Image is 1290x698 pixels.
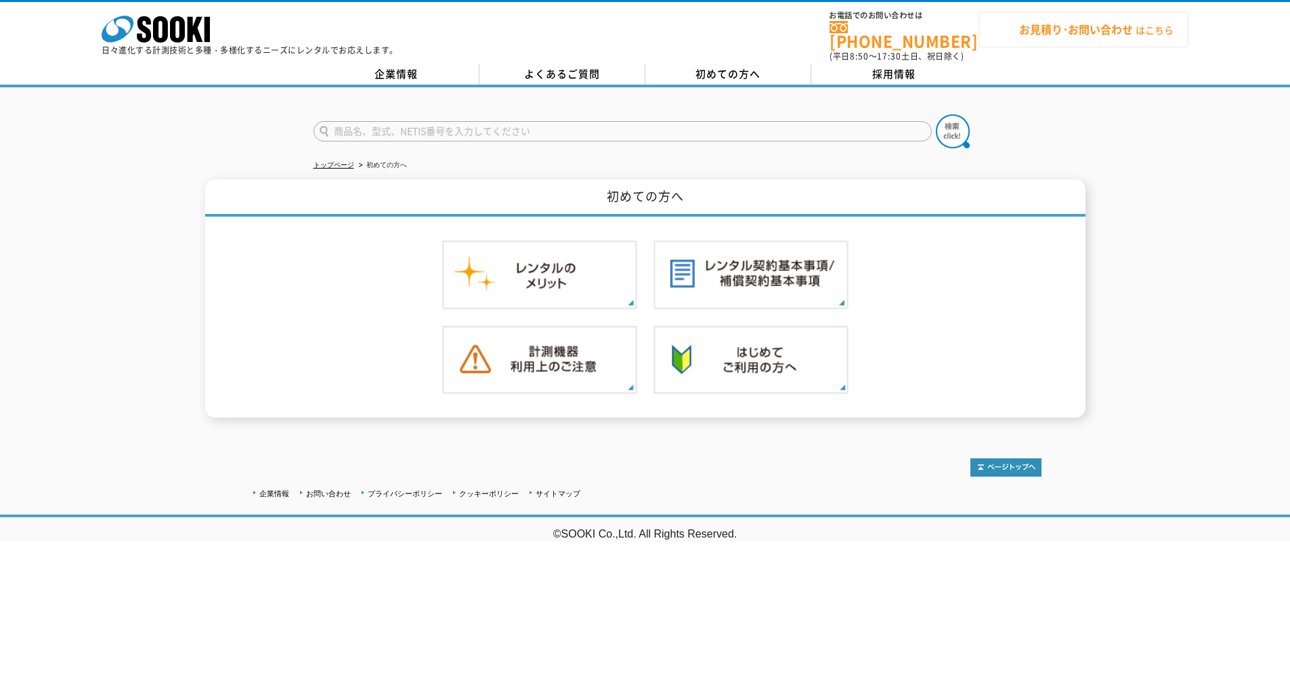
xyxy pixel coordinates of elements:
[830,50,964,62] span: (平日 ～ 土日、祝日除く)
[653,326,848,395] img: 初めての方へ
[459,489,519,498] a: クッキーポリシー
[645,64,811,85] a: 初めての方へ
[992,20,1174,40] span: はこちら
[970,458,1041,477] img: トップページへ
[695,66,760,81] span: 初めての方へ
[653,240,848,309] img: レンタル契約基本事項／補償契約基本事項
[979,12,1188,47] a: お見積り･お問い合わせはこちら
[830,12,979,20] span: お電話でのお問い合わせは
[314,161,354,169] a: トップページ
[314,64,479,85] a: 企業情報
[811,64,977,85] a: 採用情報
[356,158,407,173] li: 初めての方へ
[442,326,637,395] img: 計測機器ご利用上のご注意
[102,46,398,54] p: 日々進化する計測技術と多種・多様化するニーズにレンタルでお応えします。
[936,114,970,148] img: btn_search.png
[830,21,979,49] a: [PHONE_NUMBER]
[368,489,442,498] a: プライバシーポリシー
[850,50,869,62] span: 8:50
[536,489,580,498] a: サイトマップ
[1019,21,1133,37] strong: お見積り･お問い合わせ
[306,489,351,498] a: お問い合わせ
[442,240,637,309] img: レンタルのメリット
[314,121,932,141] input: 商品名、型式、NETIS番号を入力してください
[479,64,645,85] a: よくあるご質問
[877,50,901,62] span: 17:30
[259,489,289,498] a: 企業情報
[205,179,1085,217] h1: 初めての方へ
